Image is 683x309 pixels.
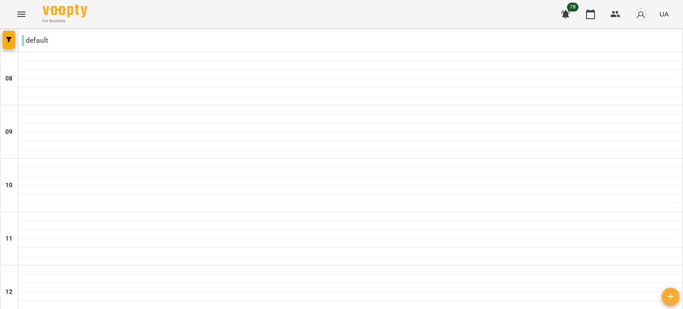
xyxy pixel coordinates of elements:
[43,18,87,24] span: For Business
[659,9,669,19] span: UA
[635,8,647,20] img: avatar_s.png
[5,127,12,137] h6: 09
[567,3,579,12] span: 78
[662,288,679,305] button: Створити урок
[43,4,87,17] img: Voopty Logo
[5,234,12,244] h6: 11
[22,35,48,46] p: default
[5,181,12,190] h6: 10
[5,74,12,84] h6: 08
[5,287,12,297] h6: 12
[11,4,32,25] button: Menu
[656,6,672,22] button: UA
